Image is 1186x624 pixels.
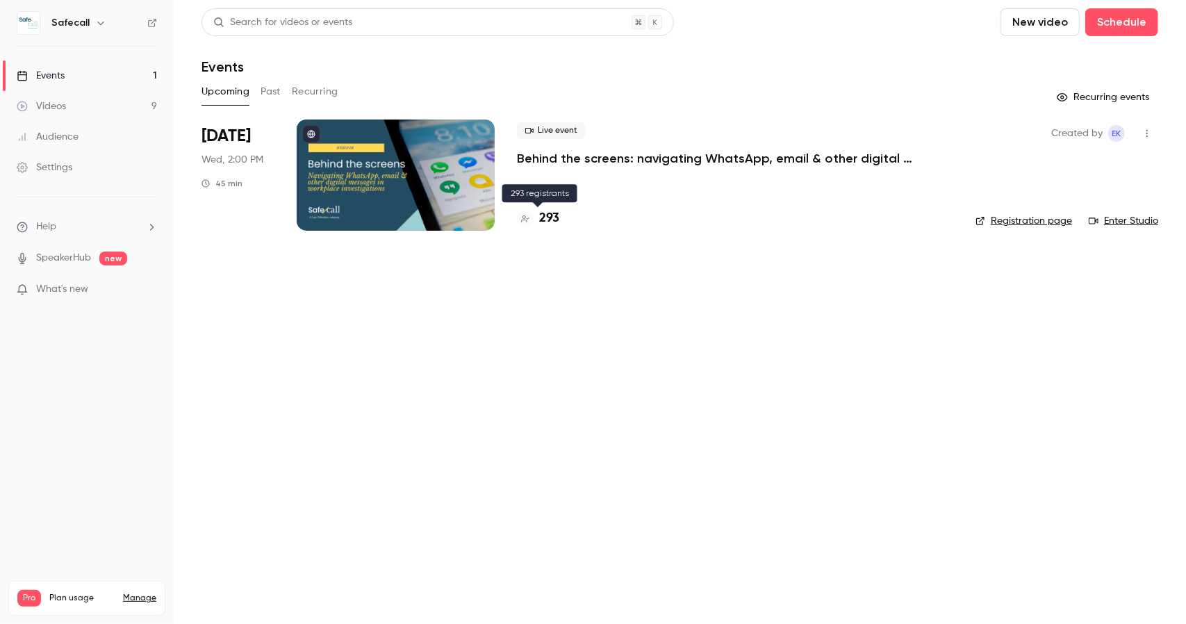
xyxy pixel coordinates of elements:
[539,209,559,228] h4: 293
[201,120,274,231] div: Oct 8 Wed, 2:00 PM (Europe/London)
[201,153,263,167] span: Wed, 2:00 PM
[17,69,65,83] div: Events
[517,150,934,167] a: Behind the screens: navigating WhatsApp, email & other digital messages in workplace investigations
[140,284,157,296] iframe: Noticeable Trigger
[123,593,156,604] a: Manage
[1108,125,1125,142] span: Emma` Koster
[213,15,352,30] div: Search for videos or events
[17,161,72,174] div: Settings
[17,12,40,34] img: Safecall
[17,590,41,607] span: Pro
[17,130,79,144] div: Audience
[261,81,281,103] button: Past
[17,220,157,234] li: help-dropdown-opener
[49,593,115,604] span: Plan usage
[201,58,244,75] h1: Events
[51,16,90,30] h6: Safecall
[292,81,338,103] button: Recurring
[517,122,586,139] span: Live event
[201,178,242,189] div: 45 min
[1051,125,1103,142] span: Created by
[201,81,249,103] button: Upcoming
[1000,8,1080,36] button: New video
[17,99,66,113] div: Videos
[36,220,56,234] span: Help
[1051,86,1158,108] button: Recurring events
[1085,8,1158,36] button: Schedule
[99,252,127,265] span: new
[1089,214,1158,228] a: Enter Studio
[517,209,559,228] a: 293
[36,251,91,265] a: SpeakerHub
[201,125,251,147] span: [DATE]
[36,282,88,297] span: What's new
[1112,125,1121,142] span: EK
[975,214,1072,228] a: Registration page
